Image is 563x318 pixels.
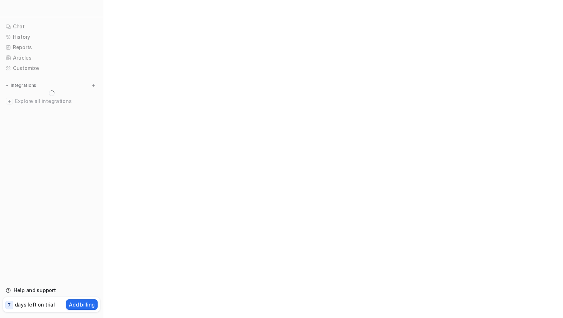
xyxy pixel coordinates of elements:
p: Integrations [11,83,36,88]
p: days left on trial [15,301,55,308]
a: Help and support [3,285,100,295]
a: Reports [3,42,100,52]
span: Explore all integrations [15,95,97,107]
img: menu_add.svg [91,83,96,88]
img: explore all integrations [6,98,13,105]
a: Customize [3,63,100,73]
button: Integrations [3,82,38,89]
a: Chat [3,22,100,32]
p: 7 [8,302,11,308]
a: Articles [3,53,100,63]
img: expand menu [4,83,9,88]
p: Add billing [69,301,95,308]
button: Add billing [66,299,98,310]
a: History [3,32,100,42]
a: Explore all integrations [3,96,100,106]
